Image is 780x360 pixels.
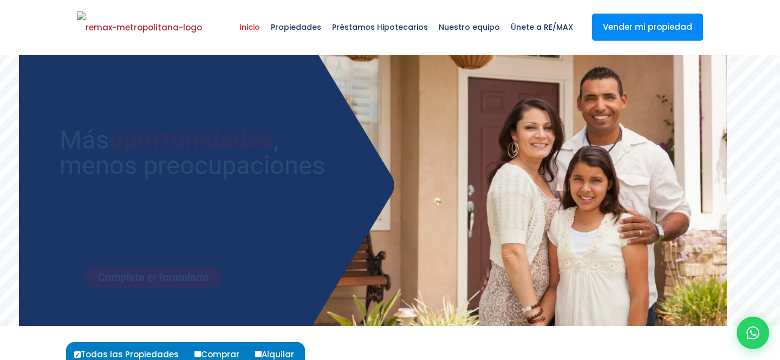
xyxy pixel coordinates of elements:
a: Vender mi propiedad [592,14,703,41]
span: Inicio [234,11,265,43]
img: remax-metropolitana-logo [77,11,202,44]
input: Alquilar [255,351,262,357]
input: Todas las Propiedades [74,351,81,358]
span: Préstamos Hipotecarios [327,11,433,43]
span: Únete a RE/MAX [505,11,578,43]
span: Nuestro equipo [433,11,505,43]
span: Propiedades [265,11,327,43]
input: Comprar [194,351,201,357]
